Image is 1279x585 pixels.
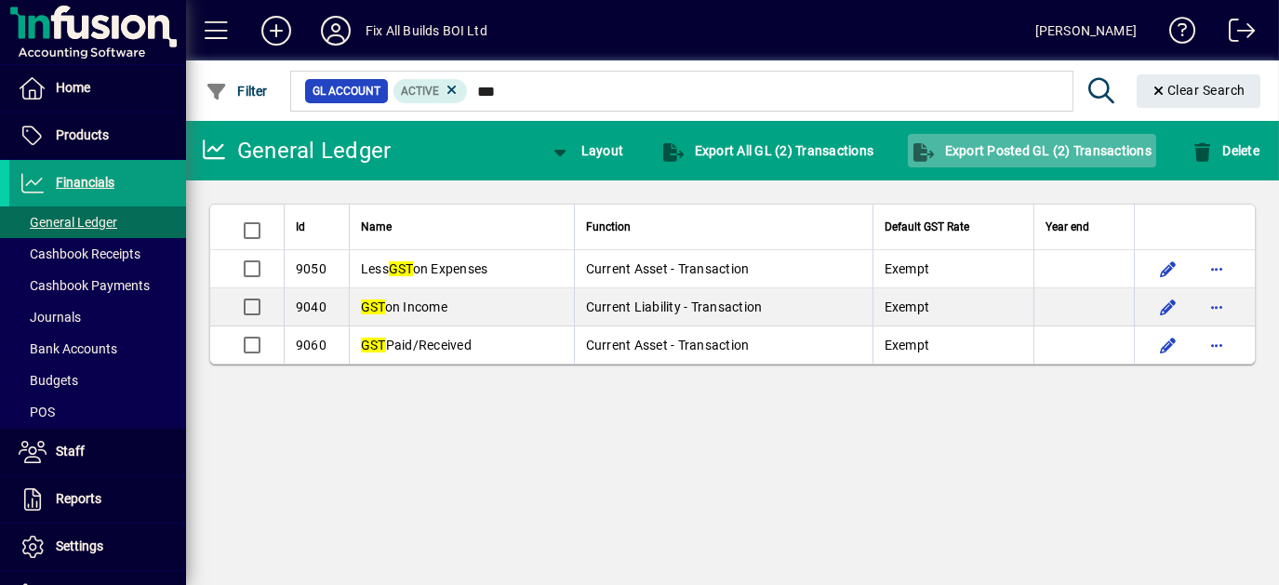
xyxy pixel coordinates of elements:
[361,261,488,276] span: Less on Expenses
[19,215,117,230] span: General Ledger
[56,538,103,553] span: Settings
[306,14,366,47] button: Profile
[361,338,386,352] em: GST
[1186,134,1264,167] button: Delete
[56,444,85,459] span: Staff
[9,301,186,333] a: Journals
[586,338,750,352] span: Current Asset - Transaction
[913,143,1152,158] span: Export Posted GL (2) Transactions
[586,299,763,314] span: Current Liability - Transaction
[1202,330,1232,360] button: More options
[200,136,392,166] div: General Ledger
[658,134,878,167] button: Export All GL (2) Transactions
[206,84,268,99] span: Filter
[9,365,186,396] a: Budgets
[296,217,305,237] span: Id
[389,261,413,276] em: GST
[401,85,439,98] span: Active
[885,338,930,352] span: Exempt
[19,278,150,293] span: Cashbook Payments
[1137,74,1261,108] button: Clear
[296,261,326,276] span: 9050
[296,217,338,237] div: Id
[586,217,631,237] span: Function
[885,299,930,314] span: Exempt
[586,261,750,276] span: Current Asset - Transaction
[19,246,140,261] span: Cashbook Receipts
[296,299,326,314] span: 9040
[1171,134,1279,167] app-page-header-button: Delete selection
[1152,83,1246,98] span: Clear Search
[19,405,55,419] span: POS
[662,143,873,158] span: Export All GL (2) Transactions
[1215,4,1256,64] a: Logout
[1153,292,1183,322] button: Edit
[9,396,186,428] a: POS
[9,333,186,365] a: Bank Accounts
[361,217,563,237] div: Name
[366,16,487,46] div: Fix All Builds BOI Ltd
[9,476,186,523] a: Reports
[1153,254,1183,284] button: Edit
[9,429,186,475] a: Staff
[56,175,114,190] span: Financials
[361,299,447,314] span: on Income
[908,134,1156,167] button: Export Posted GL (2) Transactions
[9,238,186,270] a: Cashbook Receipts
[296,338,326,352] span: 9060
[9,65,186,112] a: Home
[56,80,90,95] span: Home
[544,134,628,167] button: Layout
[1035,16,1137,46] div: [PERSON_NAME]
[1202,292,1232,322] button: More options
[1202,254,1232,284] button: More options
[1155,4,1196,64] a: Knowledge Base
[9,270,186,301] a: Cashbook Payments
[549,143,623,158] span: Layout
[56,127,109,142] span: Products
[19,373,78,388] span: Budgets
[361,217,392,237] span: Name
[1046,217,1089,237] span: Year end
[246,14,306,47] button: Add
[56,491,101,506] span: Reports
[1191,143,1259,158] span: Delete
[1153,330,1183,360] button: Edit
[19,341,117,356] span: Bank Accounts
[201,74,273,108] button: Filter
[9,113,186,159] a: Products
[885,217,969,237] span: Default GST Rate
[9,206,186,238] a: General Ledger
[361,338,472,352] span: Paid/Received
[393,79,468,103] mat-chip: Activation Status: Active
[529,134,643,167] app-page-header-button: View chart layout
[313,82,380,100] span: GL Account
[361,299,385,314] em: GST
[9,524,186,570] a: Settings
[893,134,1171,167] app-page-header-button: Export Posted GL Transactions
[885,261,930,276] span: Exempt
[643,134,893,167] app-page-header-button: Export All GL Transactions
[19,310,81,325] span: Journals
